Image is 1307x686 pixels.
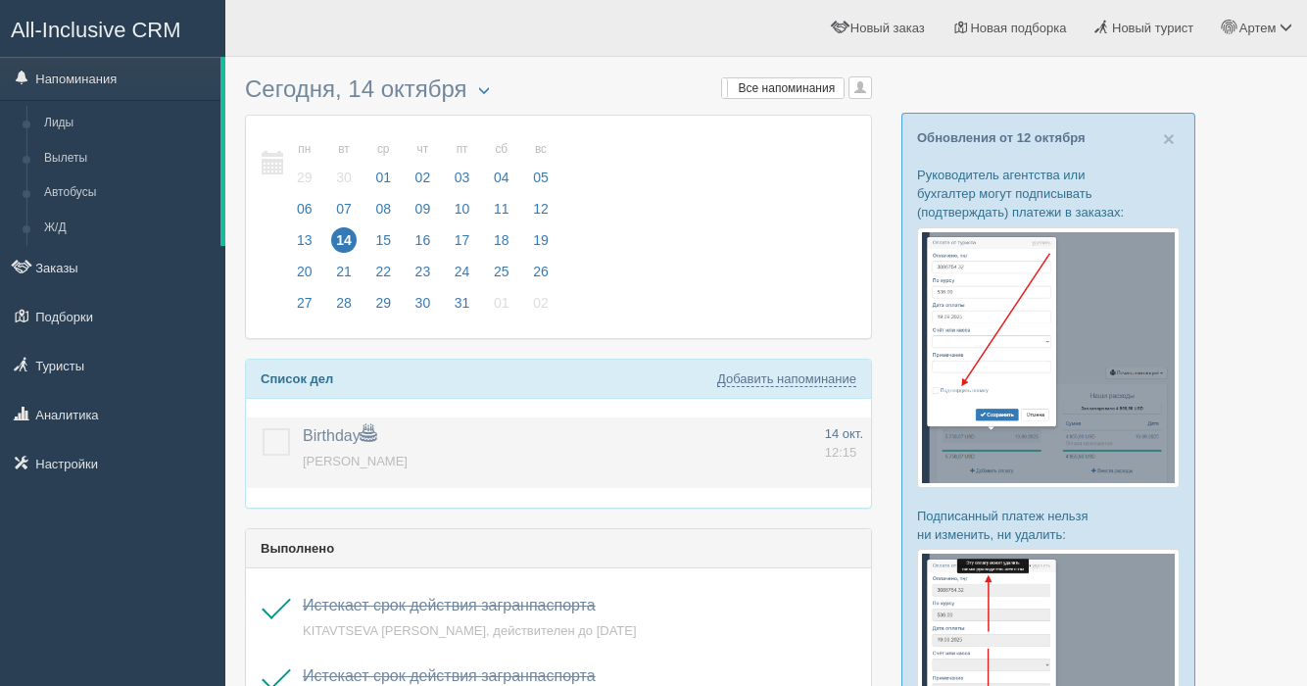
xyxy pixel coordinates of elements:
[35,141,220,176] a: Вылеты
[364,198,402,229] a: 08
[370,196,396,221] span: 08
[411,141,436,158] small: чт
[364,261,402,292] a: 22
[303,667,596,684] a: Истекает срок действия загранпаспорта
[303,427,376,444] a: Birthday
[489,165,514,190] span: 04
[483,229,520,261] a: 18
[528,165,554,190] span: 05
[35,106,220,141] a: Лиды
[528,290,554,316] span: 02
[444,198,481,229] a: 10
[411,290,436,316] span: 30
[331,227,357,253] span: 14
[370,259,396,284] span: 22
[411,165,436,190] span: 02
[522,130,555,198] a: вс 05
[364,292,402,323] a: 29
[1,1,224,55] a: All-Inclusive CRM
[325,130,363,198] a: вт 30
[405,292,442,323] a: 30
[331,165,357,190] span: 30
[825,426,863,441] span: 14 окт.
[717,371,856,387] a: Добавить напоминание
[292,196,317,221] span: 06
[331,196,357,221] span: 07
[286,229,323,261] a: 13
[522,292,555,323] a: 02
[325,261,363,292] a: 21
[303,597,596,613] a: Истекает срок действия загранпаспорта
[739,81,836,95] span: Все напоминания
[261,541,334,556] b: Выполнено
[35,211,220,246] a: Ж/Д
[35,175,220,211] a: Автобусы
[370,141,396,158] small: ср
[292,259,317,284] span: 20
[1112,21,1193,35] span: Новый турист
[411,196,436,221] span: 09
[286,292,323,323] a: 27
[444,130,481,198] a: пт 03
[303,623,637,638] a: KITAVTSEVA [PERSON_NAME], действителен до [DATE]
[825,425,863,462] a: 14 окт. 12:15
[528,259,554,284] span: 26
[444,229,481,261] a: 17
[450,259,475,284] span: 24
[325,229,363,261] a: 14
[489,196,514,221] span: 11
[364,229,402,261] a: 15
[303,454,408,468] a: [PERSON_NAME]
[483,292,520,323] a: 01
[450,227,475,253] span: 17
[364,130,402,198] a: ср 01
[370,165,396,190] span: 01
[528,227,554,253] span: 19
[970,21,1066,35] span: Новая подборка
[489,141,514,158] small: сб
[286,198,323,229] a: 06
[292,165,317,190] span: 29
[489,259,514,284] span: 25
[489,227,514,253] span: 18
[261,371,333,386] b: Список дел
[528,141,554,158] small: вс
[1163,127,1175,150] span: ×
[444,261,481,292] a: 24
[325,198,363,229] a: 07
[825,445,857,460] span: 12:15
[917,227,1180,488] img: %D0%BF%D0%BE%D0%B4%D1%82%D0%B2%D0%B5%D1%80%D0%B6%D0%B4%D0%B5%D0%BD%D0%B8%D0%B5-%D0%BE%D0%BF%D0%BB...
[325,292,363,323] a: 28
[292,141,317,158] small: пн
[483,198,520,229] a: 11
[370,290,396,316] span: 29
[405,261,442,292] a: 23
[331,290,357,316] span: 28
[1239,21,1277,35] span: Артем
[450,165,475,190] span: 03
[292,290,317,316] span: 27
[1163,128,1175,149] button: Close
[483,261,520,292] a: 25
[450,290,475,316] span: 31
[405,130,442,198] a: чт 02
[444,292,481,323] a: 31
[917,166,1180,221] p: Руководитель агентства или бухгалтер могут подписывать (подтверждать) платежи в заказах:
[917,507,1180,544] p: Подписанный платеж нельзя ни изменить, ни удалить:
[286,130,323,198] a: пн 29
[528,196,554,221] span: 12
[522,261,555,292] a: 26
[331,259,357,284] span: 21
[411,227,436,253] span: 16
[405,229,442,261] a: 16
[483,130,520,198] a: сб 04
[370,227,396,253] span: 15
[411,259,436,284] span: 23
[522,229,555,261] a: 19
[522,198,555,229] a: 12
[850,21,925,35] span: Новый заказ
